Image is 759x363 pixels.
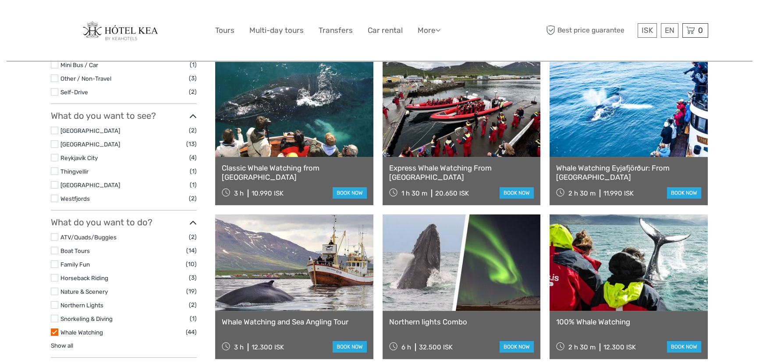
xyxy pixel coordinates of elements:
[189,193,197,203] span: (2)
[252,189,284,197] div: 10.990 ISK
[186,139,197,149] span: (13)
[60,315,113,322] a: Snorkeling & Diving
[189,153,197,163] span: (4)
[186,246,197,256] span: (14)
[568,343,596,351] span: 2 h 30 m
[234,343,244,351] span: 3 h
[401,189,427,197] span: 1 h 30 m
[667,341,701,352] a: book now
[189,232,197,242] span: (2)
[500,187,534,199] a: book now
[51,110,197,121] h3: What do you want to see?
[603,343,636,351] div: 12.300 ISK
[222,317,367,326] a: Whale Watching and Sea Angling Tour
[60,261,90,268] a: Family Fun
[60,61,98,68] a: Mini Bus / Car
[12,15,99,22] p: We're away right now. Please check back later!
[60,89,88,96] a: Self-Drive
[333,187,367,199] a: book now
[333,341,367,352] a: book now
[661,23,678,38] div: EN
[189,125,197,135] span: (2)
[60,247,90,254] a: Boat Tours
[60,75,111,82] a: Other / Non-Travel
[60,329,103,336] a: Whale Watching
[500,341,534,352] a: book now
[252,343,284,351] div: 12.300 ISK
[189,300,197,310] span: (2)
[186,286,197,296] span: (19)
[60,288,108,295] a: Nature & Scenery
[556,317,701,326] a: 100% Whale Watching
[60,302,103,309] a: Northern Lights
[60,168,89,175] a: Thingvellir
[60,127,120,134] a: [GEOGRAPHIC_DATA]
[60,154,98,161] a: Reykjavík City
[60,234,117,241] a: ATV/Quads/Buggies
[368,24,403,37] a: Car rental
[667,187,701,199] a: book now
[249,24,304,37] a: Multi-day tours
[556,164,701,181] a: Whale Watching Eyjafjörður: From [GEOGRAPHIC_DATA]
[51,217,197,228] h3: What do you want to do?
[389,164,534,181] a: Express Whale Watching From [GEOGRAPHIC_DATA]
[190,180,197,190] span: (1)
[190,166,197,176] span: (1)
[186,259,197,269] span: (10)
[401,343,411,351] span: 6 h
[642,26,653,35] span: ISK
[568,189,596,197] span: 2 h 30 m
[435,189,469,197] div: 20.650 ISK
[51,342,73,349] a: Show all
[60,181,120,189] a: [GEOGRAPHIC_DATA]
[319,24,353,37] a: Transfers
[215,24,234,37] a: Tours
[60,141,120,148] a: [GEOGRAPHIC_DATA]
[419,343,453,351] div: 32.500 ISK
[418,24,440,37] a: More
[697,26,704,35] span: 0
[222,164,367,181] a: Classic Whale Watching from [GEOGRAPHIC_DATA]
[82,21,166,40] img: 141-ff6c57a7-291f-4a61-91e4-c46f458f029f_logo_big.jpg
[389,317,534,326] a: Northern lights Combo
[186,327,197,337] span: (44)
[60,195,90,202] a: Westfjords
[60,274,108,281] a: Horseback Riding
[189,73,197,83] span: (3)
[190,60,197,70] span: (1)
[189,273,197,283] span: (3)
[189,87,197,97] span: (2)
[101,14,111,24] button: Open LiveChat chat widget
[190,313,197,324] span: (1)
[603,189,634,197] div: 11.990 ISK
[234,189,244,197] span: 3 h
[544,23,635,38] span: Best price guarantee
